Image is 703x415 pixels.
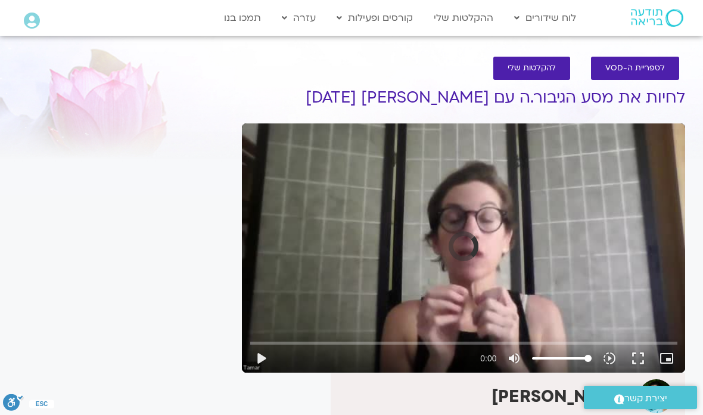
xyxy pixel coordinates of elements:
a: יצירת קשר [584,386,697,409]
img: תודעה בריאה [631,9,683,27]
a: תמכו בנו [218,7,267,29]
h1: לחיות את מסע הגיבור.ה עם [PERSON_NAME] [DATE] [242,89,685,107]
a: לוח שידורים [508,7,582,29]
strong: [PERSON_NAME] [492,385,630,408]
a: עזרה [276,7,322,29]
span: לספריית ה-VOD [605,64,665,73]
a: לספריית ה-VOD [591,57,679,80]
a: קורסים ופעילות [331,7,419,29]
span: יצירת קשר [624,391,667,407]
span: להקלטות שלי [508,64,556,73]
a: להקלטות שלי [493,57,570,80]
a: ההקלטות שלי [428,7,499,29]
